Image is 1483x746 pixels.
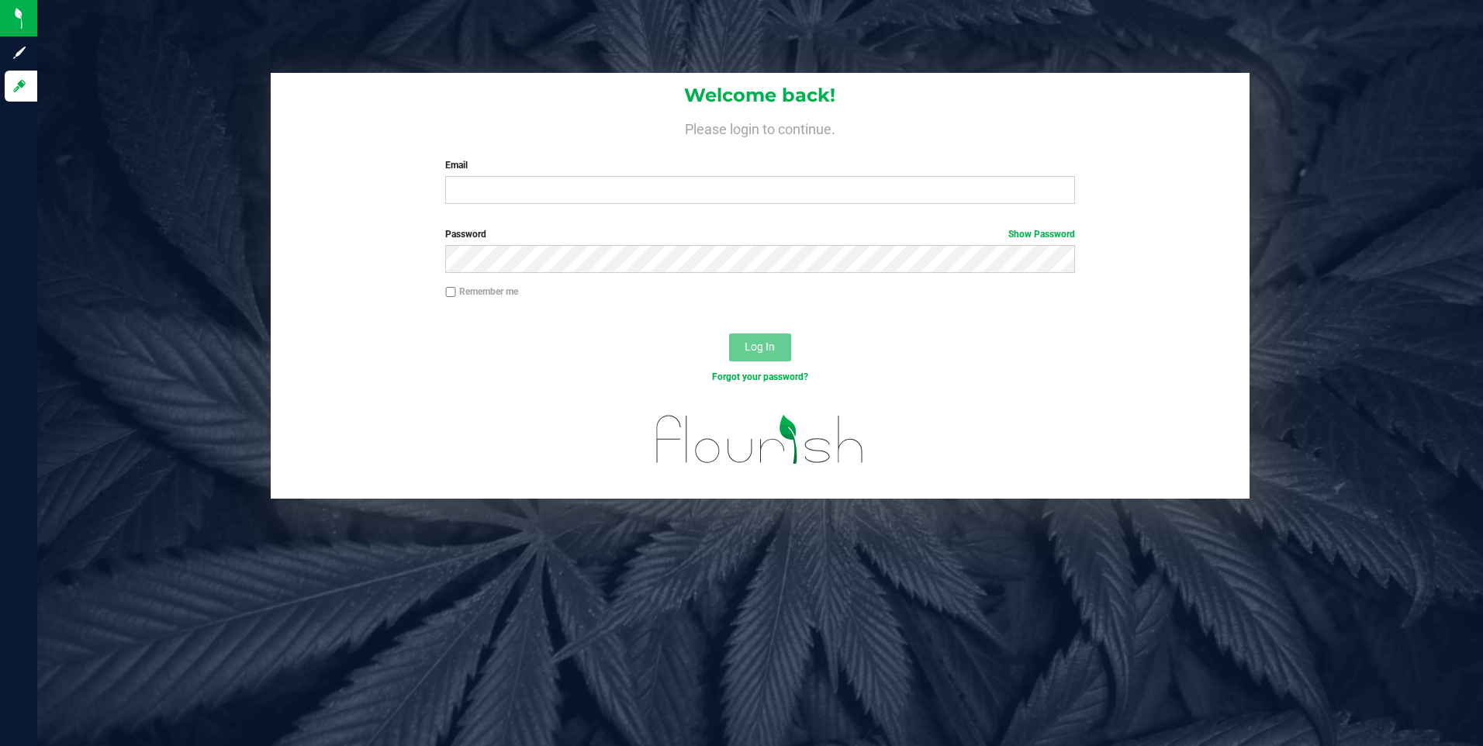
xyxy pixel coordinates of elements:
inline-svg: Log in [12,78,27,94]
span: Log In [745,340,775,353]
img: flourish_logo.svg [638,400,883,479]
h4: Please login to continue. [271,118,1250,136]
input: Remember me [445,287,456,298]
h1: Welcome back! [271,85,1250,105]
label: Email [445,158,1075,172]
button: Log In [729,333,791,361]
a: Forgot your password? [712,371,808,382]
span: Password [445,229,486,240]
inline-svg: Sign up [12,45,27,60]
label: Remember me [445,285,518,299]
a: Show Password [1008,229,1075,240]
